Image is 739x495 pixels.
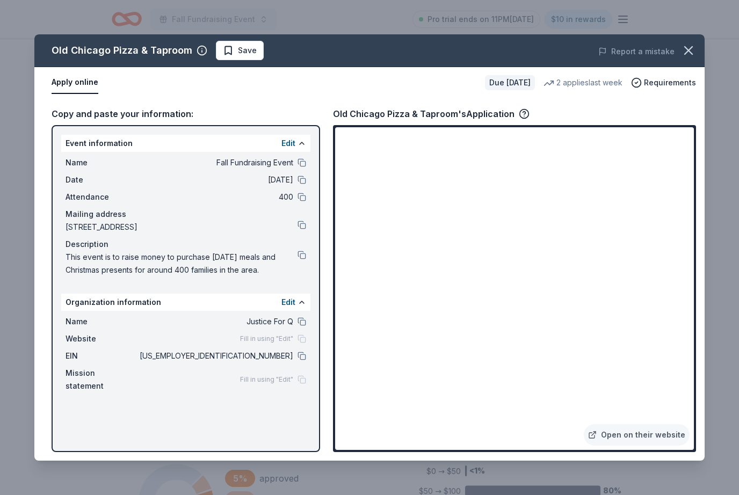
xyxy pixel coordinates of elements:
[137,191,293,203] span: 400
[66,315,137,328] span: Name
[281,296,295,309] button: Edit
[52,71,98,94] button: Apply online
[52,107,320,121] div: Copy and paste your information:
[644,76,696,89] span: Requirements
[485,75,535,90] div: Due [DATE]
[333,107,530,121] div: Old Chicago Pizza & Taproom's Application
[137,173,293,186] span: [DATE]
[52,42,192,59] div: Old Chicago Pizza & Taproom
[584,424,690,446] a: Open on their website
[238,44,257,57] span: Save
[240,375,293,384] span: Fill in using "Edit"
[66,173,137,186] span: Date
[66,238,306,251] div: Description
[61,294,310,311] div: Organization information
[66,332,137,345] span: Website
[66,221,298,234] span: [STREET_ADDRESS]
[281,137,295,150] button: Edit
[137,350,293,362] span: [US_EMPLOYER_IDENTIFICATION_NUMBER]
[66,191,137,203] span: Attendance
[66,156,137,169] span: Name
[137,315,293,328] span: Justice For Q
[61,135,310,152] div: Event information
[544,76,622,89] div: 2 applies last week
[66,251,298,276] span: This event is to raise money to purchase [DATE] meals and Christmas presents for around 400 famil...
[66,208,306,221] div: Mailing address
[216,41,264,60] button: Save
[66,367,137,392] span: Mission statement
[66,350,137,362] span: EIN
[598,45,675,58] button: Report a mistake
[137,156,293,169] span: Fall Fundraising Event
[240,334,293,343] span: Fill in using "Edit"
[631,76,696,89] button: Requirements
